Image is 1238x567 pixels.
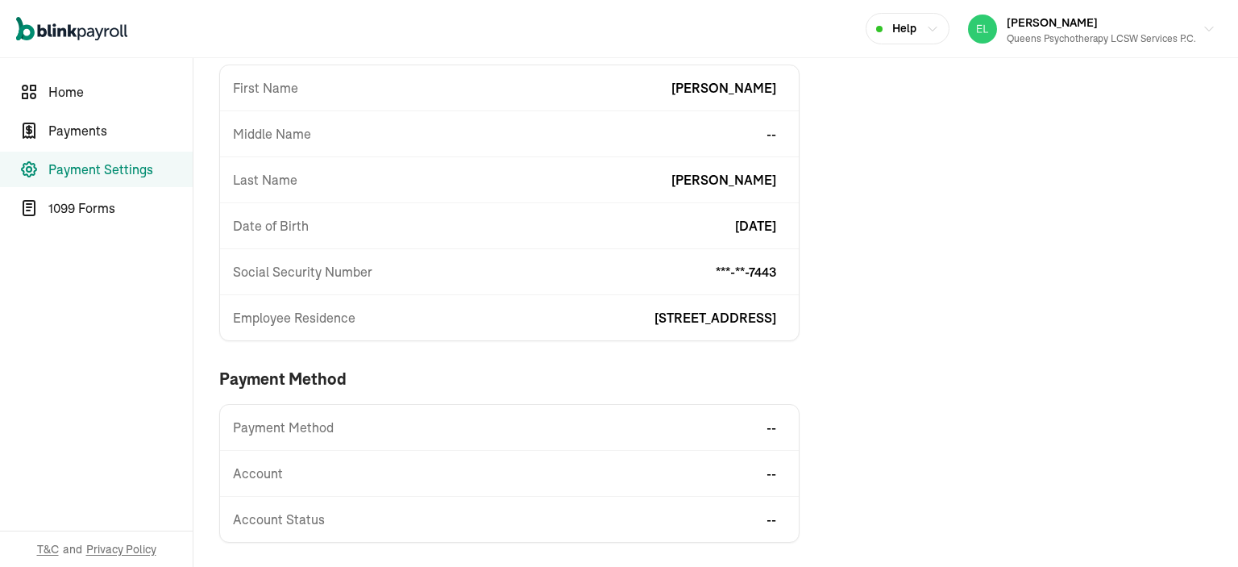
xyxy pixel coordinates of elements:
h3: payment method [219,367,800,391]
span: Middle Name [233,124,311,144]
span: Payments [48,121,193,140]
nav: Global [16,6,127,52]
span: -- [766,464,776,483]
span: -- [766,124,776,144]
span: Employee Residence [233,308,355,327]
span: [PERSON_NAME] [671,78,776,98]
span: [PERSON_NAME] [1007,15,1098,30]
span: Home [48,82,193,102]
span: Account Status [233,510,325,529]
button: [PERSON_NAME]Queens Psychotherapy LCSW Services P.C. [962,9,1222,49]
span: 1099 Forms [48,198,193,218]
span: -- [766,510,776,529]
iframe: Chat Widget [1157,490,1238,567]
span: -- [766,418,776,437]
div: Queens Psychotherapy LCSW Services P.C. [1007,31,1196,46]
span: T&C [37,541,59,557]
button: Help [866,13,949,44]
span: [PERSON_NAME] [671,170,776,190]
span: Privacy Policy [86,541,156,557]
span: Account [233,464,283,483]
span: Payment Method [233,418,334,437]
span: Last Name [233,170,297,190]
span: Help [892,20,916,37]
span: Social Security Number [233,262,372,281]
span: First Name [233,78,298,98]
span: Date of Birth [233,216,309,236]
span: [DATE] [735,216,776,236]
span: Payment Settings [48,160,193,179]
span: [STREET_ADDRESS] [654,308,776,327]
